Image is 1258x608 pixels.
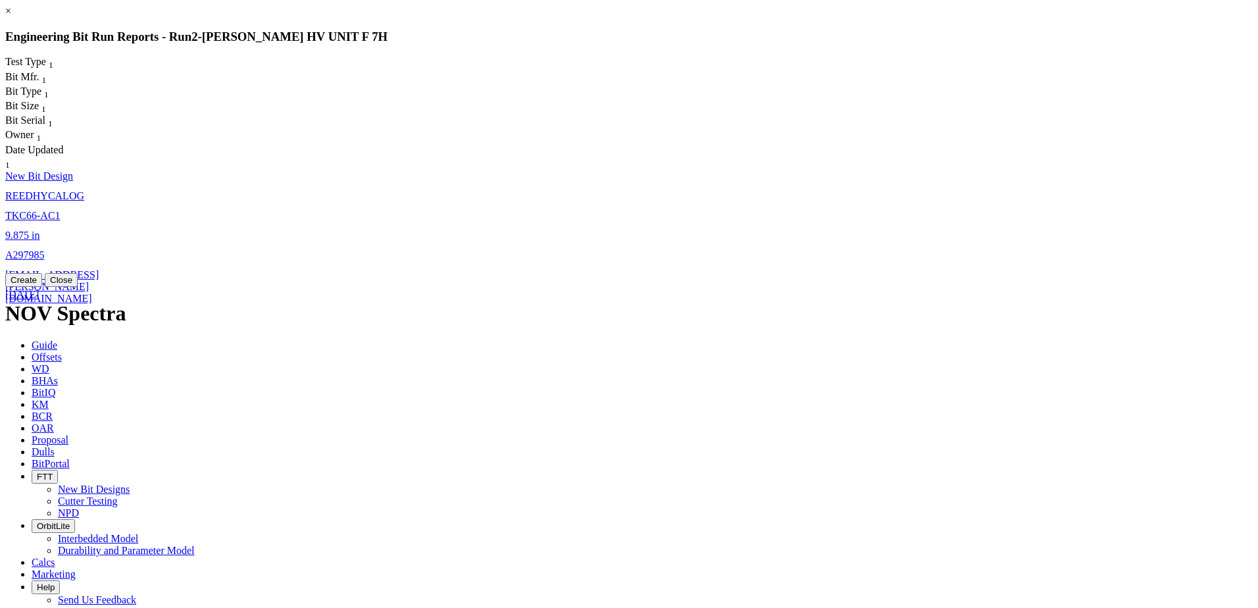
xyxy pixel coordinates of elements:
span: Owner [5,129,34,140]
div: Test Type Sort None [5,56,78,70]
a: Interbedded Model [58,533,138,544]
div: Sort None [5,100,71,114]
span: Sort None [49,56,53,67]
h3: Engineering Bit Run Reports - Run - [5,30,1253,44]
sub: 1 [5,160,10,170]
a: TKC66-AC1 [5,210,61,221]
div: Sort None [5,114,78,129]
a: NPD [58,507,79,519]
span: Marketing [32,569,76,580]
div: Owner Sort None [5,129,70,143]
span: BitPortal [32,458,70,469]
a: Send Us Feedback [58,594,136,605]
a: Durability and Parameter Model [58,545,195,556]
span: Bit Mfr. [5,71,39,82]
sub: 1 [44,89,49,99]
span: Sort None [37,129,41,140]
div: Sort None [5,86,71,100]
span: Guide [32,340,57,351]
span: Bit Type [5,86,41,97]
span: Sort None [41,100,46,111]
span: Sort None [48,114,53,126]
span: Sort None [44,86,49,97]
a: A297985 [5,249,45,261]
span: Sort None [42,71,47,82]
span: Help [37,582,55,592]
a: [DATE] [5,289,39,300]
a: REEDHYCALOG [5,190,84,201]
sub: 1 [41,104,46,114]
button: Create [5,273,42,287]
button: Close [45,273,78,287]
sub: 1 [37,134,41,143]
span: FTT [37,472,53,482]
span: Bit Serial [5,114,45,126]
span: Bit Size [5,100,39,111]
span: BHAs [32,375,58,386]
span: Sort None [5,156,10,167]
sub: 1 [49,61,53,70]
span: Offsets [32,351,62,363]
sub: 1 [48,118,53,128]
div: Bit Serial Sort None [5,114,78,129]
a: 9.875 in [5,230,39,241]
span: Dulls [32,446,55,457]
div: Bit Mfr. Sort None [5,71,71,86]
span: Date Updated [5,144,63,155]
span: OAR [32,422,54,434]
span: BitIQ [32,387,55,398]
span: [PERSON_NAME] HV UNIT F 7H [202,30,388,43]
span: BCR [32,411,53,422]
span: Test Type [5,56,46,67]
div: Sort None [5,144,70,170]
a: New Bit Design [5,170,73,182]
span: 9.875 [5,230,29,241]
span: Calcs [32,557,55,568]
a: Cutter Testing [58,495,118,507]
div: Sort None [5,71,71,86]
div: Sort None [5,129,70,143]
div: Date Updated Sort None [5,144,70,170]
span: KM [32,399,49,410]
a: [EMAIL_ADDRESS][PERSON_NAME][DOMAIN_NAME] [5,269,99,304]
span: WD [32,363,49,374]
div: Bit Size Sort None [5,100,71,114]
span: 2 [191,30,197,43]
sub: 1 [42,75,47,85]
span: OrbitLite [37,521,70,531]
h1: NOV Spectra [5,301,1253,326]
a: × [5,5,11,16]
a: New Bit Designs [58,484,130,495]
div: Sort None [5,56,78,70]
span: in [32,230,39,241]
span: Proposal [32,434,68,445]
div: Bit Type Sort None [5,86,71,100]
